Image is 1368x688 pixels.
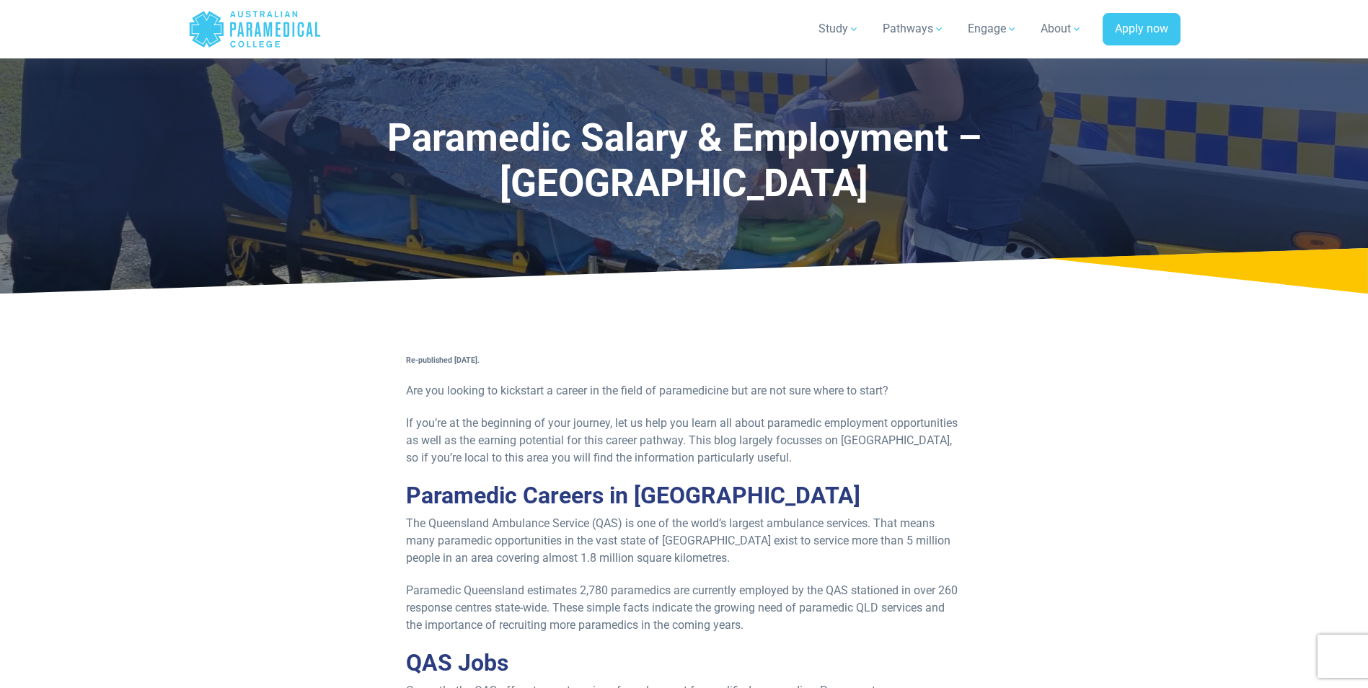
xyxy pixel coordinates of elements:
[959,9,1026,49] a: Engage
[406,582,963,634] p: Paramedic Queensland estimates 2,780 paramedics are currently employed by the QAS stationed in ov...
[810,9,868,49] a: Study
[406,649,963,676] h2: QAS Jobs
[406,515,963,567] p: The Queensland Ambulance Service (QAS) is one of the world’s largest ambulance services. That mea...
[188,6,322,53] a: Australian Paramedical College
[406,415,963,467] p: If you’re at the beginning of your journey, let us help you learn all about paramedic employment ...
[406,356,480,365] strong: Re-published [DATE].
[1032,9,1091,49] a: About
[406,482,963,509] h2: Paramedic Careers in [GEOGRAPHIC_DATA]
[312,115,1056,207] h1: Paramedic Salary & Employment – [GEOGRAPHIC_DATA]
[1103,13,1181,46] a: Apply now
[406,382,963,400] p: Are you looking to kickstart a career in the field of paramedicine but are not sure where to start?
[874,9,953,49] a: Pathways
